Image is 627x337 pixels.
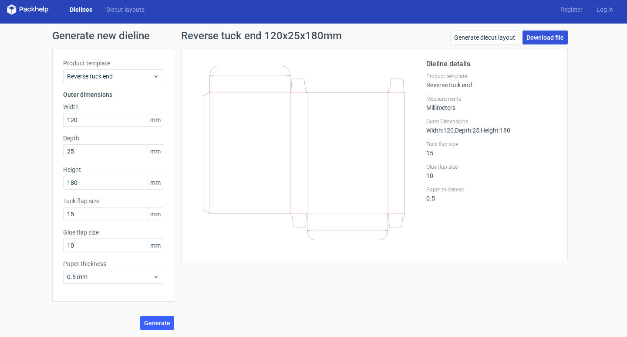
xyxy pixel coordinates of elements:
[426,163,557,179] div: 10
[426,186,557,193] label: Paper thickness
[426,141,557,157] div: 15
[426,73,557,80] label: Product template
[426,59,557,69] h2: Dieline details
[63,197,163,205] label: Tuck flap size
[426,163,557,170] label: Glue flap size
[63,102,163,111] label: Width
[148,145,163,158] span: mm
[426,141,557,148] label: Tuck flap size
[144,320,170,326] span: Generate
[148,239,163,252] span: mm
[63,5,99,14] a: Dielines
[426,95,557,102] label: Measurements
[63,259,163,268] label: Paper thickness
[148,176,163,189] span: mm
[63,228,163,237] label: Glue flap size
[67,272,153,281] span: 0.5 mm
[426,95,557,111] div: Millimeters
[426,127,454,134] span: Width : 120
[426,118,557,125] label: Outer Dimensions
[454,127,479,134] span: , Depth : 25
[63,165,163,174] label: Height
[63,59,163,68] label: Product template
[67,72,153,81] span: Reverse tuck end
[450,31,519,44] a: Generate diecut layout
[63,90,163,99] h3: Outer dimensions
[140,316,174,330] button: Generate
[426,73,557,89] div: Reverse tuck end
[590,5,620,14] a: Log in
[553,5,590,14] a: Register
[426,186,557,202] div: 0.5
[479,127,510,134] span: , Height : 180
[99,5,152,14] a: Diecut layouts
[63,134,163,143] label: Depth
[522,31,568,44] a: Download file
[148,208,163,221] span: mm
[181,31,342,41] h1: Reverse tuck end 120x25x180mm
[52,31,575,41] h1: Generate new dieline
[148,113,163,126] span: mm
